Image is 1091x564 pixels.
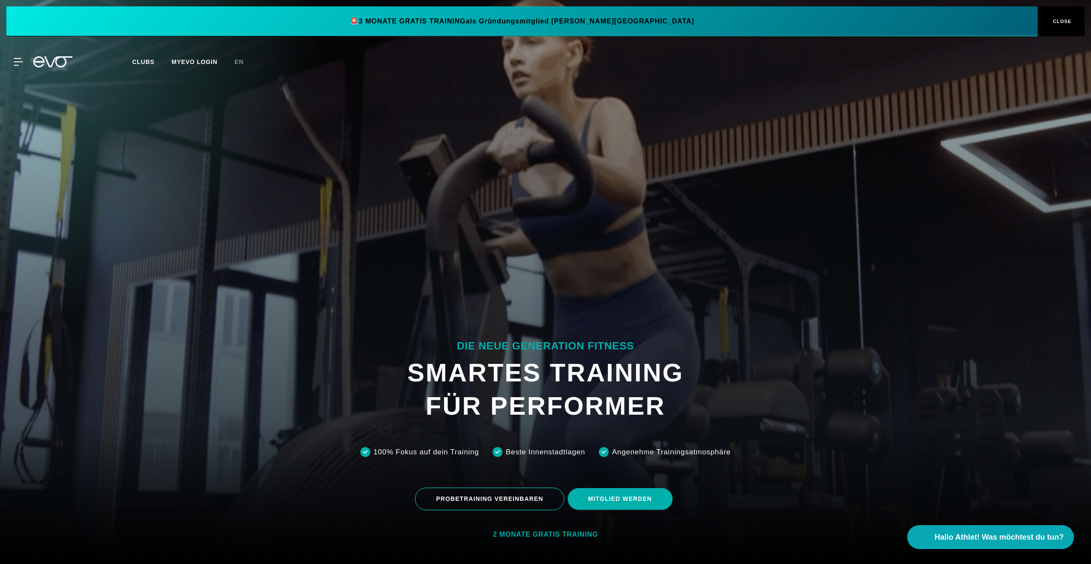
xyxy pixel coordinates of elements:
[1051,17,1072,25] span: CLOSE
[235,58,244,65] span: en
[132,58,154,65] span: Clubs
[436,494,543,503] span: PROBETRAINING VEREINBAREN
[235,57,254,67] a: en
[568,482,676,516] a: MITGLIED WERDEN
[415,481,567,517] a: PROBETRAINING VEREINBAREN
[612,447,731,458] div: Angenehme Trainingsatmosphäre
[374,447,479,458] div: 100% Fokus auf dein Training
[934,532,1064,543] span: Hallo Athlet! Was möchtest du tun?
[407,339,684,353] div: DIE NEUE GENERATION FITNESS
[171,58,218,65] a: MYEVO LOGIN
[1038,6,1085,36] button: CLOSE
[407,356,684,423] h1: SMARTES TRAINING FÜR PERFORMER
[132,58,171,65] a: Clubs
[506,447,585,458] div: Beste Innenstadtlagen
[588,494,652,503] span: MITGLIED WERDEN
[493,530,598,539] div: 2 MONATE GRATIS TRAINING
[907,525,1074,549] button: Hallo Athlet! Was möchtest du tun?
